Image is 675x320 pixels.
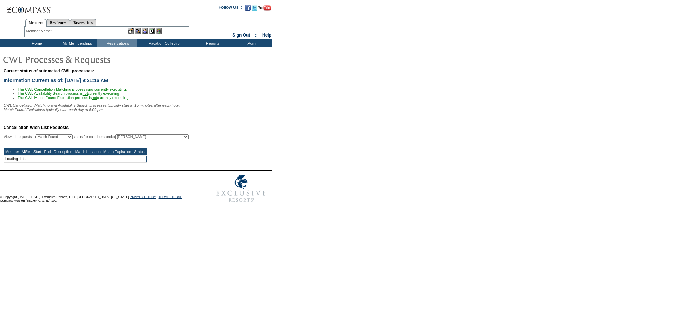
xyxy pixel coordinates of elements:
a: Start [33,150,41,154]
img: b_edit.gif [128,28,134,34]
td: Home [16,39,56,47]
img: b_calculator.gif [156,28,162,34]
a: Member [5,150,19,154]
a: Residences [46,19,70,26]
a: Sign Out [232,33,250,38]
img: Exclusive Resorts [210,171,272,206]
td: Follow Us :: [219,4,244,13]
a: Subscribe to our YouTube Channel [258,7,271,11]
a: Reservations [70,19,96,26]
img: Reservations [149,28,155,34]
a: PRIVACY POLICY [130,195,156,199]
img: Impersonate [142,28,148,34]
img: Become our fan on Facebook [245,5,251,11]
td: Loading data... [4,156,147,163]
span: The CWL Availability Search process is currently executing. [18,91,120,96]
span: :: [255,33,258,38]
td: Vacation Collection [137,39,192,47]
a: Help [262,33,271,38]
td: Admin [232,39,272,47]
span: Cancellation Wish List Requests [4,125,69,130]
td: My Memberships [56,39,97,47]
a: Match Location [75,150,101,154]
div: View all requests in status for members under [4,134,189,139]
a: Match Expiration [103,150,131,154]
span: Information Current as of: [DATE] 9:21:16 AM [4,78,108,83]
u: not [92,96,97,100]
a: Become our fan on Facebook [245,7,251,11]
u: not [89,87,94,91]
a: Status [134,150,144,154]
a: MSM [22,150,31,154]
a: Members [25,19,47,27]
u: not [83,91,88,96]
td: Reports [192,39,232,47]
a: TERMS OF USE [159,195,182,199]
a: Description [53,150,72,154]
span: The CWL Match Found Expiration process is currently executing. [18,96,129,100]
div: Member Name: [26,28,53,34]
span: The CWL Cancellation Matching process is currently executing. [18,87,127,91]
img: View [135,28,141,34]
div: CWL Cancellation Matching and Availability Search processes typically start at 15 minutes after e... [4,103,271,112]
span: Current status of automated CWL processes: [4,68,94,73]
a: End [44,150,51,154]
img: Follow us on Twitter [252,5,257,11]
a: Follow us on Twitter [252,7,257,11]
img: Subscribe to our YouTube Channel [258,5,271,11]
td: Reservations [97,39,137,47]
